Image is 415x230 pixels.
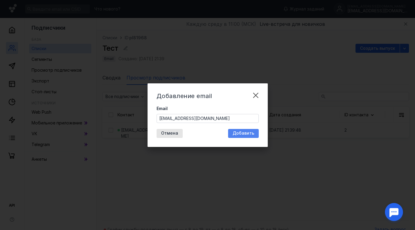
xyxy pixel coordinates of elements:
[161,131,178,136] span: Отмена
[157,129,183,138] button: Отмена
[157,92,212,100] span: Добавление email
[233,131,254,136] span: Добавить
[157,106,168,112] span: Email
[228,129,259,138] button: Добавить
